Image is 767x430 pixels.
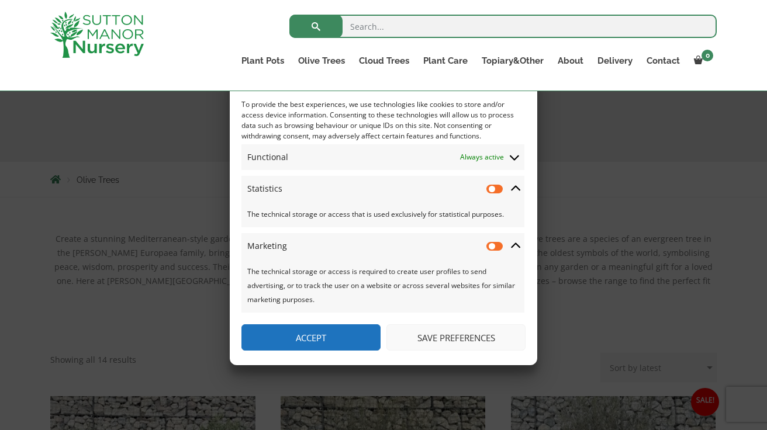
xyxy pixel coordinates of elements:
[352,53,416,69] a: Cloud Trees
[241,176,524,202] summary: Statistics
[291,53,352,69] a: Olive Trees
[702,50,713,61] span: 0
[241,99,524,141] div: To provide the best experiences, we use technologies like cookies to store and/or access device i...
[247,182,282,196] span: Statistics
[50,12,144,58] img: logo
[687,53,717,69] a: 0
[289,15,717,38] input: Search...
[640,53,687,69] a: Contact
[460,150,504,164] span: Always active
[247,239,287,253] span: Marketing
[416,53,475,69] a: Plant Care
[234,53,291,69] a: Plant Pots
[247,207,519,221] span: The technical storage or access that is used exclusively for statistical purposes.
[247,266,515,304] span: The technical storage or access is required to create user profiles to send advertising, or to tr...
[590,53,640,69] a: Delivery
[475,53,551,69] a: Topiary&Other
[241,144,524,170] summary: Functional Always active
[241,324,381,351] button: Accept
[386,324,526,351] button: Save preferences
[241,233,524,259] summary: Marketing
[551,53,590,69] a: About
[247,150,288,164] span: Functional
